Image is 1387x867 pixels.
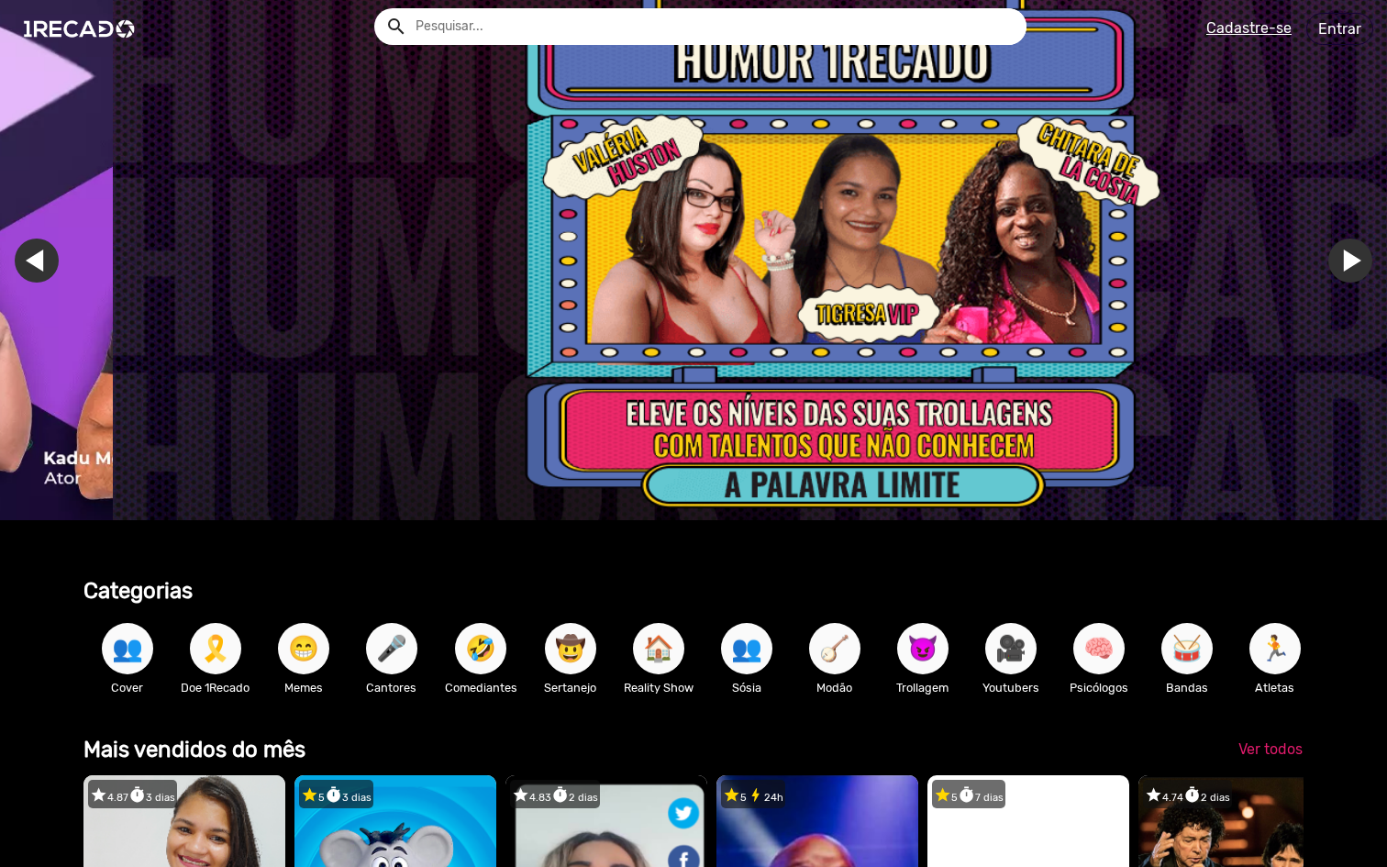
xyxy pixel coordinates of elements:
[1306,13,1373,45] a: Entrar
[643,623,674,674] span: 🏠
[83,578,193,604] b: Categorias
[633,623,684,674] button: 🏠
[288,623,319,674] span: 😁
[995,623,1026,674] span: 🎥
[385,16,407,38] mat-icon: Example home icon
[555,623,586,674] span: 🤠
[545,623,596,674] button: 🤠
[976,679,1046,696] p: Youtubers
[1073,623,1125,674] button: 🧠
[1259,623,1291,674] span: 🏃
[269,679,338,696] p: Memes
[1064,679,1134,696] p: Psicólogos
[888,679,958,696] p: Trollagem
[624,679,693,696] p: Reality Show
[83,737,305,762] b: Mais vendidos do mês
[809,623,860,674] button: 🪕
[128,239,172,283] a: Ir para o slide anterior
[536,679,605,696] p: Sertanejo
[278,623,329,674] button: 😁
[800,679,870,696] p: Modão
[1083,623,1115,674] span: 🧠
[112,623,143,674] span: 👥
[1206,19,1292,37] u: Cadastre-se
[102,623,153,674] button: 👥
[379,9,411,41] button: Example home icon
[897,623,949,674] button: 😈
[731,623,762,674] span: 👥
[819,623,850,674] span: 🪕
[190,623,241,674] button: 🎗️
[1240,679,1310,696] p: Atletas
[1238,740,1303,758] span: Ver todos
[200,623,231,674] span: 🎗️
[907,623,938,674] span: 😈
[1161,623,1213,674] button: 🥁
[1152,679,1222,696] p: Bandas
[54,239,98,283] a: Ir para o próximo slide
[721,623,772,674] button: 👥
[181,679,250,696] p: Doe 1Recado
[445,679,517,696] p: Comediantes
[1249,623,1301,674] button: 🏃
[402,8,1026,45] input: Pesquisar...
[357,679,427,696] p: Cantores
[712,679,782,696] p: Sósia
[366,623,417,674] button: 🎤
[985,623,1037,674] button: 🎥
[455,623,506,674] button: 🤣
[1171,623,1203,674] span: 🥁
[465,623,496,674] span: 🤣
[376,623,407,674] span: 🎤
[93,679,162,696] p: Cover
